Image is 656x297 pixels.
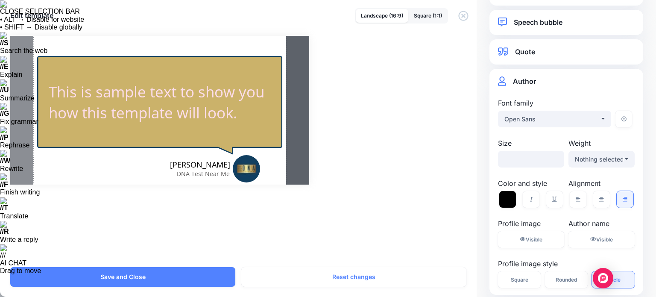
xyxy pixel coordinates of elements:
span: Square [511,277,528,282]
div: Open Intercom Messenger [593,268,613,288]
span: Rounded [556,277,577,282]
button: Reset changes [241,267,466,287]
span: Circle [606,277,621,282]
button: Save and Close [10,267,235,287]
